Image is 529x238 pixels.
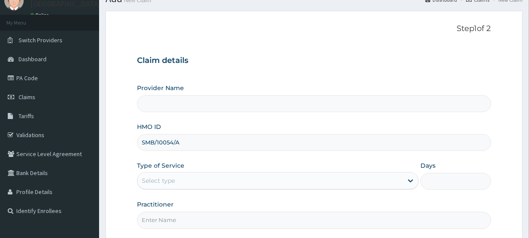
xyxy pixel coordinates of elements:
[19,55,47,63] span: Dashboard
[137,122,161,131] label: HMO ID
[19,112,34,120] span: Tariffs
[137,134,491,151] input: Enter HMO ID
[420,161,436,170] label: Days
[137,200,174,209] label: Practitioner
[142,176,175,185] div: Select type
[137,24,491,34] p: Step 1 of 2
[19,93,35,101] span: Claims
[30,12,51,18] a: Online
[19,36,62,44] span: Switch Providers
[137,56,491,66] h3: Claim details
[137,212,491,229] input: Enter Name
[137,84,184,92] label: Provider Name
[137,161,184,170] label: Type of Service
